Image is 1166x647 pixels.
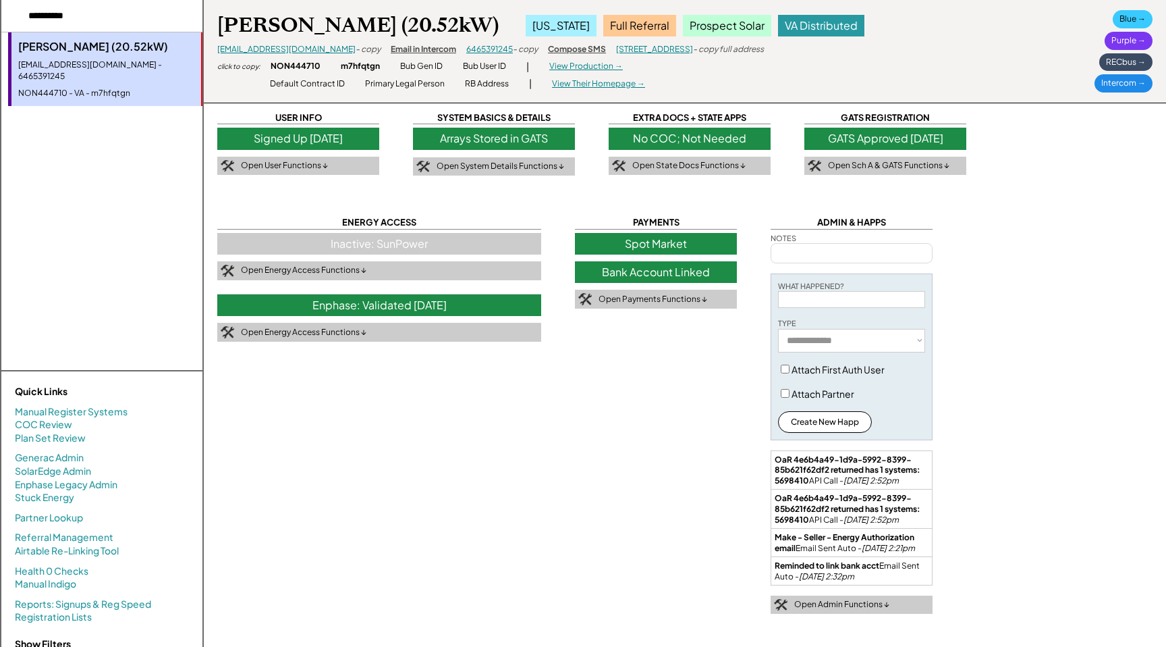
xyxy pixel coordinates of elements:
[1094,74,1153,93] div: Intercom →
[15,598,151,611] a: Reports: Signups & Reg Speed
[775,455,928,486] div: API Call -
[241,327,366,338] div: Open Energy Access Functions ↓
[465,78,509,90] div: RB Address
[241,265,366,276] div: Open Energy Access Functions ↓
[862,543,915,553] em: [DATE] 2:21pm
[217,233,541,255] div: Inactive: SunPower
[778,281,844,291] div: WHAT HAPPENED?
[828,160,949,172] div: Open Sch A & GATS Functions ↓
[792,363,885,376] label: Attach First Auth User
[15,565,88,578] a: Health 0 Checks
[271,61,321,72] div: NON444710
[549,61,623,72] div: View Production →
[15,577,76,591] a: Manual Indigo
[775,455,922,486] strong: OaR 4e6b4a49-1d9a-5992-8399-85b621f62df2 returned has 1 systems: 5698410
[270,78,345,90] div: Default Contract ID
[843,515,899,525] em: [DATE] 2:52pm
[400,61,443,72] div: Bub Gen ID
[15,451,84,465] a: Generac Admin
[413,111,575,124] div: SYSTEM BASICS & DETAILS
[1099,53,1153,72] div: RECbus →
[775,532,916,553] strong: Make - Seller - Energy Authorization email
[693,44,764,55] div: - copy full address
[18,39,194,54] div: [PERSON_NAME] (20.52kW)
[15,465,91,478] a: SolarEdge Admin
[609,128,771,149] div: No COC; Not Needed
[217,61,260,71] div: click to copy:
[804,128,966,149] div: GATS Approved [DATE]
[771,233,796,243] div: NOTES
[843,475,899,486] em: [DATE] 2:52pm
[575,261,737,283] div: Bank Account Linked
[775,493,928,525] div: API Call -
[771,216,933,229] div: ADMIN & HAPPS
[548,44,606,55] div: Compose SMS
[15,491,74,504] a: Stuck Energy
[466,44,513,54] a: 6465391245
[217,111,379,124] div: USER INFO
[437,161,564,172] div: Open System Details Functions ↓
[365,78,445,90] div: Primary Legal Person
[15,478,117,492] a: Enphase Legacy Admin
[15,511,83,525] a: Partner Lookup
[794,599,889,611] div: Open Admin Functions ↓
[1105,32,1153,50] div: Purple →
[15,611,92,624] a: Registration Lists
[221,265,234,277] img: tool-icon.png
[778,411,872,433] button: Create New Happ
[341,61,380,72] div: m7hfqtgn
[18,59,194,82] div: [EMAIL_ADDRESS][DOMAIN_NAME] - 6465391245
[778,15,864,36] div: VA Distributed
[217,44,356,54] a: [EMAIL_ADDRESS][DOMAIN_NAME]
[792,388,854,400] label: Attach Partner
[578,293,592,305] img: tool-icon.png
[217,216,541,229] div: ENERGY ACCESS
[221,326,234,338] img: tool-icon.png
[15,432,86,445] a: Plan Set Review
[774,599,787,611] img: tool-icon.png
[616,44,693,54] a: [STREET_ADDRESS]
[799,571,854,581] em: [DATE] 2:32pm
[775,561,928,581] div: Email Sent Auto -
[1113,10,1153,28] div: Blue →
[804,111,966,124] div: GATS REGISTRATION
[526,15,596,36] div: [US_STATE]
[413,128,575,149] div: Arrays Stored in GATS
[15,418,72,432] a: COC Review
[15,531,113,544] a: Referral Management
[221,160,234,172] img: tool-icon.png
[217,128,379,149] div: Signed Up [DATE]
[775,532,928,553] div: Email Sent Auto -
[529,77,532,90] div: |
[241,160,328,172] div: Open User Functions ↓
[217,294,541,316] div: Enphase: Validated [DATE]
[552,78,645,90] div: View Their Homepage →
[603,15,676,36] div: Full Referral
[526,60,529,74] div: |
[632,160,746,172] div: Open State Docs Functions ↓
[463,61,506,72] div: Bub User ID
[575,233,737,255] div: Spot Market
[356,44,381,55] div: - copy
[15,405,128,419] a: Manual Register Systems
[513,44,538,55] div: - copy
[416,161,430,173] img: tool-icon.png
[609,111,771,124] div: EXTRA DOCS + STATE APPS
[775,493,922,524] strong: OaR 4e6b4a49-1d9a-5992-8399-85b621f62df2 returned has 1 systems: 5698410
[15,544,119,558] a: Airtable Re-Linking Tool
[575,216,737,229] div: PAYMENTS
[391,44,456,55] div: Email in Intercom
[612,160,626,172] img: tool-icon.png
[808,160,821,172] img: tool-icon.png
[599,294,707,305] div: Open Payments Functions ↓
[18,88,194,99] div: NON444710 - VA - m7hfqtgn
[15,385,150,398] div: Quick Links
[775,561,879,571] strong: Reminded to link bank acct
[778,318,796,328] div: TYPE
[683,15,771,36] div: Prospect Solar
[217,12,499,38] div: [PERSON_NAME] (20.52kW)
